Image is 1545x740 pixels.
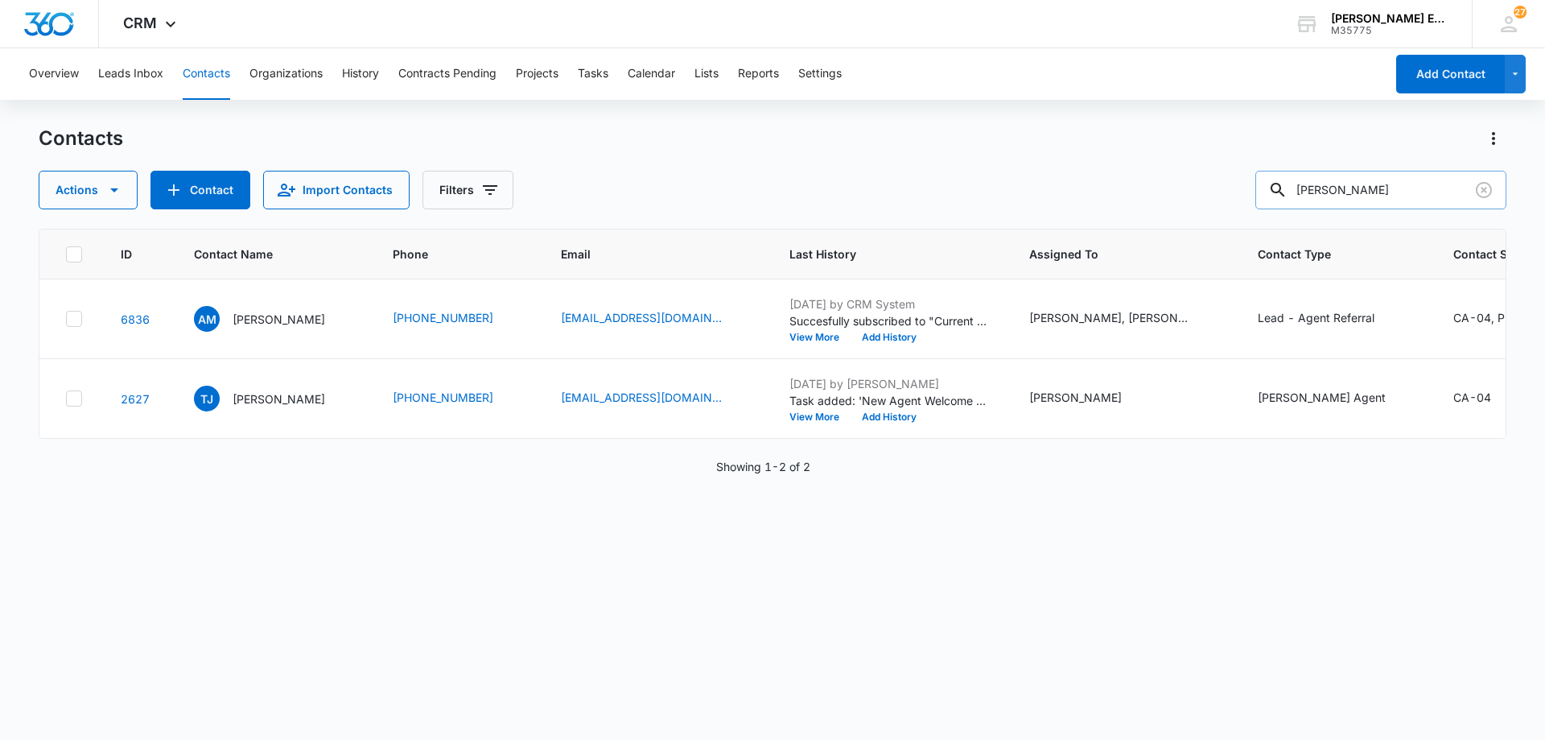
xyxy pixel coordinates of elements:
p: [PERSON_NAME] [233,391,325,407]
span: Last History [789,246,967,263]
div: Phone - (951) 297-1503 - Select to Edit Field [393,389,522,408]
button: Reports [738,48,779,100]
input: Search Contacts [1255,171,1506,209]
a: Navigate to contact details page for Tracy Johnson [121,392,150,406]
button: Add History [851,412,928,422]
div: Contact Name - Alicia Morris - Select to Edit Field [194,306,354,332]
h1: Contacts [39,126,123,151]
button: Lists [694,48,719,100]
button: Calendar [628,48,675,100]
div: Contact Name - Tracy Johnson - Select to Edit Field [194,386,354,411]
span: ID [121,246,132,263]
div: Contact Type - Allison James Agent - Select to Edit Field [1258,389,1415,408]
div: [PERSON_NAME] Agent [1258,389,1386,406]
button: History [342,48,379,100]
button: Settings [798,48,842,100]
span: Assigned To [1029,246,1196,263]
p: Showing 1-2 of 2 [716,458,810,475]
div: Lead - Agent Referral [1258,309,1374,326]
button: Import Contacts [263,171,410,209]
button: Contracts Pending [398,48,496,100]
button: View More [789,412,851,422]
span: TJ [194,386,220,411]
span: Contact Name [194,246,331,263]
button: Leads Inbox [98,48,163,100]
div: [PERSON_NAME] [1029,389,1122,406]
a: [PHONE_NUMBER] [393,309,493,326]
div: account id [1331,25,1448,36]
span: Email [561,246,727,263]
div: Email - aliciamorrisrealtor@gmail.com - Select to Edit Field [561,309,751,329]
span: Phone [393,246,499,263]
div: Assigned To - Michelle Beeson - Select to Edit Field [1029,389,1151,408]
a: [EMAIL_ADDRESS][DOMAIN_NAME] [561,389,722,406]
div: Contact Status - CA-04 - Select to Edit Field [1453,389,1520,408]
p: Task added: 'New Agent Welcome Call ( Corporate )' [789,392,991,409]
div: Assigned To - Alysha Aratari, Michelle Beeson - Select to Edit Field [1029,309,1219,329]
div: Contact Type - Lead - Agent Referral - Select to Edit Field [1258,309,1403,329]
p: Succesfully subscribed to "Current Leads List (SoCal)". [789,312,991,329]
span: CRM [123,14,157,31]
button: Organizations [249,48,323,100]
button: Filters [422,171,513,209]
a: Navigate to contact details page for Alicia Morris [121,312,150,326]
button: Add Contact [150,171,250,209]
span: Contact Type [1258,246,1391,263]
button: Overview [29,48,79,100]
div: notifications count [1514,6,1526,19]
div: account name [1331,12,1448,25]
div: Email - Tjohnsonhomes4u@gmail.com - Select to Edit Field [561,389,751,408]
span: AM [194,306,220,332]
div: [PERSON_NAME], [PERSON_NAME] [1029,309,1190,326]
button: Contacts [183,48,230,100]
button: Add History [851,333,928,342]
div: Phone - (951) 378-9511 - Select to Edit Field [393,309,522,329]
button: Projects [516,48,558,100]
p: [DATE] by CRM System [789,296,991,312]
p: [PERSON_NAME] [233,311,325,328]
a: [EMAIL_ADDRESS][DOMAIN_NAME] [561,309,722,326]
p: [DATE] by [PERSON_NAME] [789,375,991,392]
button: Clear [1471,177,1497,203]
a: [PHONE_NUMBER] [393,389,493,406]
button: Actions [39,171,138,209]
button: View More [789,333,851,342]
button: Add Contact [1396,55,1505,93]
button: Tasks [578,48,608,100]
span: 27 [1514,6,1526,19]
button: Actions [1481,126,1506,151]
div: CA-04 [1453,389,1491,406]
